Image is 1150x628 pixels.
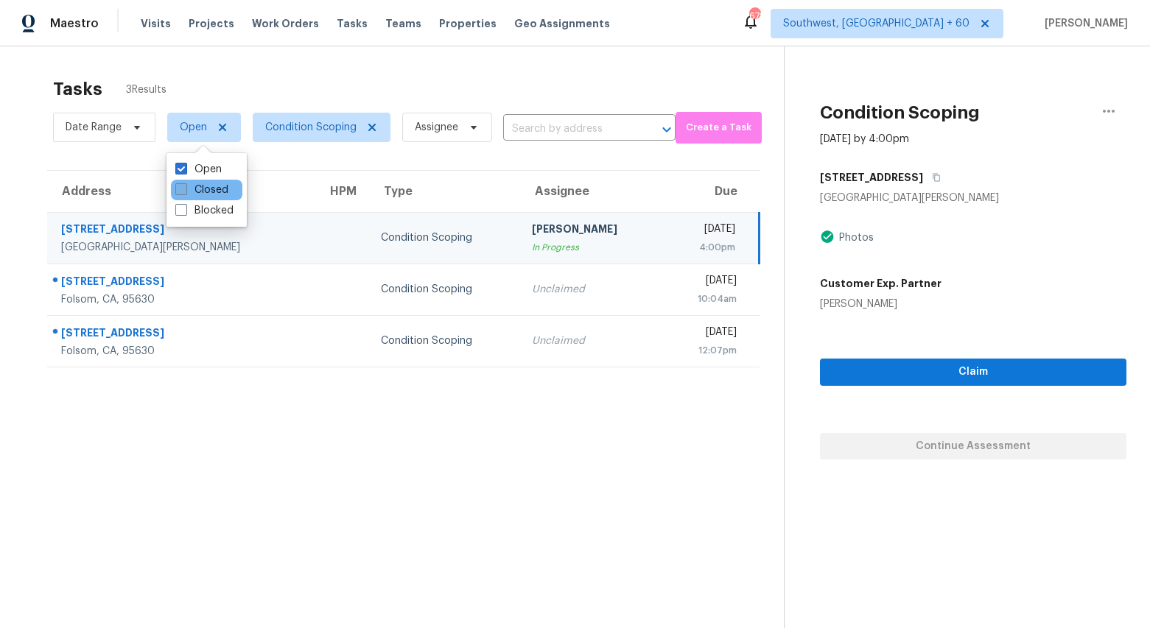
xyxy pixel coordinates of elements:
[749,9,760,24] div: 672
[820,132,909,147] div: [DATE] by 4:00pm
[820,229,835,244] img: Artifact Present Icon
[675,222,736,240] div: [DATE]
[820,170,923,185] h5: [STREET_ADDRESS]
[532,282,651,297] div: Unclaimed
[66,120,122,135] span: Date Range
[675,343,737,358] div: 12:07pm
[381,282,508,297] div: Condition Scoping
[369,171,519,212] th: Type
[381,230,508,245] div: Condition Scoping
[683,119,754,136] span: Create a Task
[675,240,736,255] div: 4:00pm
[675,325,737,343] div: [DATE]
[175,183,228,197] label: Closed
[265,120,357,135] span: Condition Scoping
[832,363,1115,381] span: Claim
[50,16,99,31] span: Maestro
[820,297,942,311] div: [PERSON_NAME]
[385,16,421,31] span: Teams
[141,16,171,31] span: Visits
[175,162,222,177] label: Open
[47,171,315,212] th: Address
[61,274,304,292] div: [STREET_ADDRESS]
[252,16,319,31] span: Work Orders
[676,112,762,144] button: Create a Task
[783,16,970,31] span: Southwest, [GEOGRAPHIC_DATA] + 60
[61,344,304,359] div: Folsom, CA, 95630
[503,118,634,141] input: Search by address
[381,334,508,348] div: Condition Scoping
[923,164,943,191] button: Copy Address
[656,119,677,140] button: Open
[675,292,737,306] div: 10:04am
[180,120,207,135] span: Open
[532,240,651,255] div: In Progress
[415,120,458,135] span: Assignee
[520,171,663,212] th: Assignee
[53,82,102,96] h2: Tasks
[175,203,234,218] label: Blocked
[439,16,497,31] span: Properties
[61,325,304,344] div: [STREET_ADDRESS]
[663,171,760,212] th: Due
[514,16,610,31] span: Geo Assignments
[532,334,651,348] div: Unclaimed
[337,18,368,29] span: Tasks
[820,191,1126,205] div: [GEOGRAPHIC_DATA][PERSON_NAME]
[820,105,980,120] h2: Condition Scoping
[820,276,942,291] h5: Customer Exp. Partner
[835,230,874,245] div: Photos
[532,222,651,240] div: [PERSON_NAME]
[61,240,304,255] div: [GEOGRAPHIC_DATA][PERSON_NAME]
[1039,16,1128,31] span: [PERSON_NAME]
[126,82,166,97] span: 3 Results
[61,222,304,240] div: [STREET_ADDRESS]
[61,292,304,307] div: Folsom, CA, 95630
[675,273,737,292] div: [DATE]
[189,16,234,31] span: Projects
[820,359,1126,386] button: Claim
[315,171,369,212] th: HPM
